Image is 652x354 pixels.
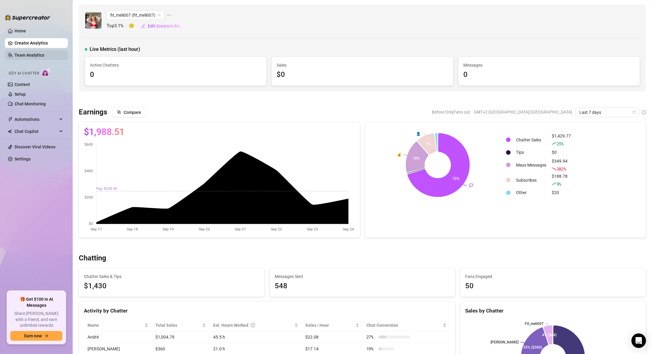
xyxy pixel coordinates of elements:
td: Mass Messages [514,158,549,172]
text: 💬 [469,183,473,187]
span: fall [552,167,556,171]
span: thunderbolt [8,117,13,122]
button: Compare [112,108,146,117]
span: ellipsis [167,10,171,20]
span: Izzy AI Chatter [8,71,39,76]
img: fit_meli007 [85,12,101,29]
span: 25 % [557,141,564,147]
span: 19 % [366,346,376,352]
span: fit_meli007 (fit_meli007) [110,11,161,20]
td: Subscribes [514,173,549,187]
div: $1,429.77 [552,133,571,147]
span: Automations [15,114,58,124]
span: Sales / Hour [305,322,354,329]
th: Name [84,319,152,331]
span: Chat Conversion [366,322,442,329]
div: $188.78 [552,173,571,187]
td: $1,004.79 [152,331,210,343]
span: edit [141,24,145,28]
span: Fans Engaged [465,273,641,280]
span: Active Chatters [90,62,261,68]
div: Open Intercom Messenger [631,333,646,348]
a: Creator Analytics [15,38,63,48]
div: $20 [552,189,571,196]
span: Messages [463,62,635,68]
a: Home [15,28,26,33]
span: 202 % [557,166,566,172]
span: Before OnlyFans cut [432,108,470,117]
span: arrow-right [44,334,48,338]
span: question-circle [251,322,255,329]
span: Last 7 days [579,108,636,117]
span: Sales [276,62,448,68]
button: Earn nowarrow-right [10,331,62,341]
span: Compare [124,110,141,115]
td: Tips [514,148,549,157]
text: 💰 [397,152,401,157]
button: Edit Creator's Bio [141,21,181,31]
img: logo-BBDzfeDw.svg [5,15,50,21]
td: Other [514,188,549,197]
span: team [157,13,161,17]
span: 🙂 [129,22,141,30]
span: Messages Sent [275,273,450,280]
div: $349.94 [552,158,571,172]
div: 50 [465,280,641,292]
h3: Chatting [79,253,106,263]
span: Share [PERSON_NAME] with a friend, and earn unlimited rewards [10,311,62,329]
div: 0 [90,69,261,81]
div: Activity by Chatter [84,307,450,315]
th: Sales / Hour [302,319,363,331]
span: GMT+2 [GEOGRAPHIC_DATA]/[GEOGRAPHIC_DATA] [474,108,572,117]
div: $0 [276,69,448,81]
a: Settings [15,157,31,161]
div: Est. Hours Worked [213,322,293,329]
span: Chatter Sales & Tips [84,273,260,280]
span: rise [552,141,556,146]
span: Edit Creator's Bio [148,24,180,28]
span: 🎁 Get $100 in AI Messages [10,296,62,308]
span: Earn now [24,333,42,338]
a: Discover Viral Videos [15,144,55,149]
span: block [117,110,121,114]
span: rise [552,182,556,186]
span: Total Sales [155,322,201,329]
div: $0 [552,149,571,156]
td: Andrè [84,331,152,343]
text: Fit_meli007 [525,322,544,326]
span: info-circle [642,110,646,114]
a: Setup [15,92,26,97]
span: Chat Copilot [15,127,58,136]
h3: Earnings [79,108,107,117]
a: Content [15,82,30,87]
span: 9 % [557,181,561,187]
img: AI Chatter [41,68,51,77]
td: Chatter Sales [514,133,549,147]
span: $1,430 [84,280,260,292]
td: 45.5 h [210,331,302,343]
span: $1,988.51 [84,127,124,137]
div: 0 [463,69,635,81]
text: 👤 [416,131,420,136]
span: Name [88,322,143,329]
a: Chat Monitoring [15,101,46,106]
text: [PERSON_NAME] [491,340,519,344]
div: 548 [275,280,450,292]
span: Live Metrics (last hour) [90,46,140,53]
span: calendar [632,111,636,114]
span: 27 % [366,334,376,340]
img: Chat Copilot [8,129,12,134]
th: Total Sales [152,319,210,331]
a: Team Analytics [15,53,44,58]
td: $22.08 [302,331,363,343]
div: Sales by Chatter [465,307,641,315]
span: Top 3.1 % [107,22,129,30]
th: Chat Conversion [363,319,450,331]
